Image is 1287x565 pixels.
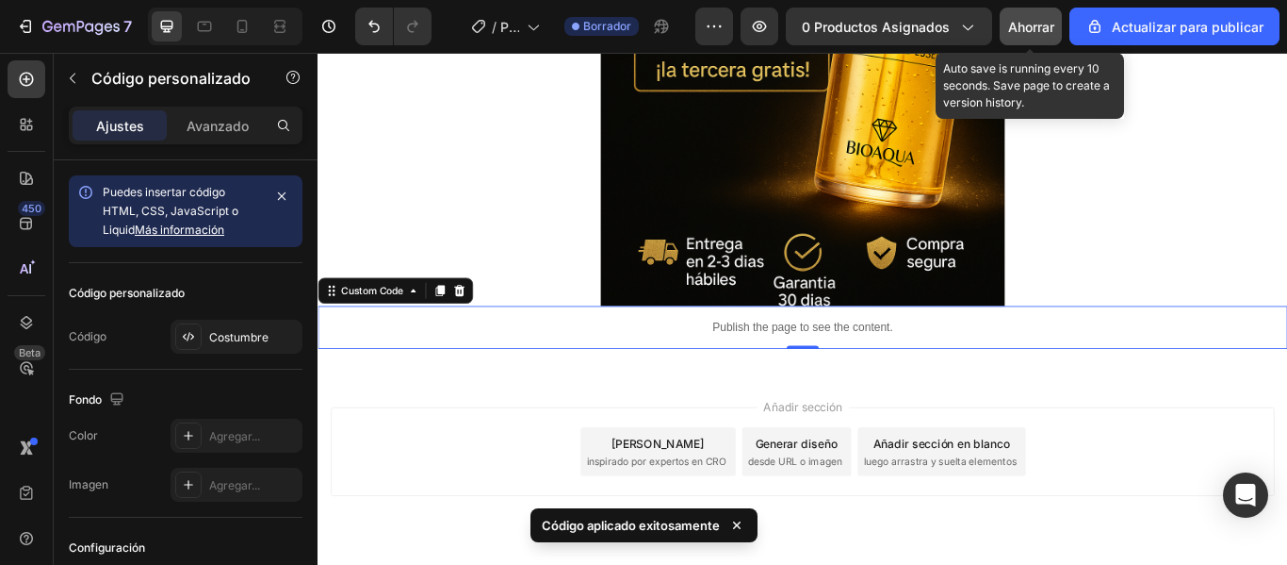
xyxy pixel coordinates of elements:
[1000,8,1062,45] button: Ahorrar
[355,8,432,45] div: Deshacer/Rehacer
[69,540,145,555] font: Configuración
[91,67,252,90] p: Código personalizado
[209,429,260,443] font: Agregar...
[583,19,631,33] font: Borrador
[69,477,108,491] font: Imagen
[511,447,606,463] font: Generar diseño
[8,8,140,45] button: 7
[96,118,144,134] font: Ajustes
[69,286,185,300] font: Código personalizado
[542,518,720,533] font: Código aplicado exitosamente
[1223,473,1268,518] div: Abrir Intercom Messenger
[1112,19,1263,35] font: Actualizar para publicar
[1008,19,1054,35] font: Ahorrar
[500,19,521,411] font: Página del producto - 26 de septiembre, 11:06:43
[209,478,260,492] font: Agregar...
[637,470,815,484] font: luego arrastra y suelta elementos
[802,19,950,35] font: 0 productos asignados
[1069,8,1279,45] button: Actualizar para publicar
[187,118,249,134] font: Avanzado
[502,470,611,484] font: desde URL o imagen
[103,185,238,237] font: Puedes insertar código HTML, CSS, JavaScript o Liquid
[318,53,1287,565] iframe: Área de diseño
[22,202,41,215] font: 450
[69,428,98,442] font: Color
[135,223,224,237] a: Más información
[342,447,450,463] font: [PERSON_NAME]
[69,392,102,407] font: Fondo
[69,329,106,343] font: Código
[647,447,806,463] font: Añadir sección en blanco
[314,470,477,484] font: inspirado por expertos en CRO
[786,8,992,45] button: 0 productos asignados
[123,17,132,36] font: 7
[19,346,41,359] font: Beta
[520,405,611,421] font: Añadir sección
[91,69,251,88] font: Código personalizado
[209,330,269,344] font: Costumbre
[492,19,497,35] font: /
